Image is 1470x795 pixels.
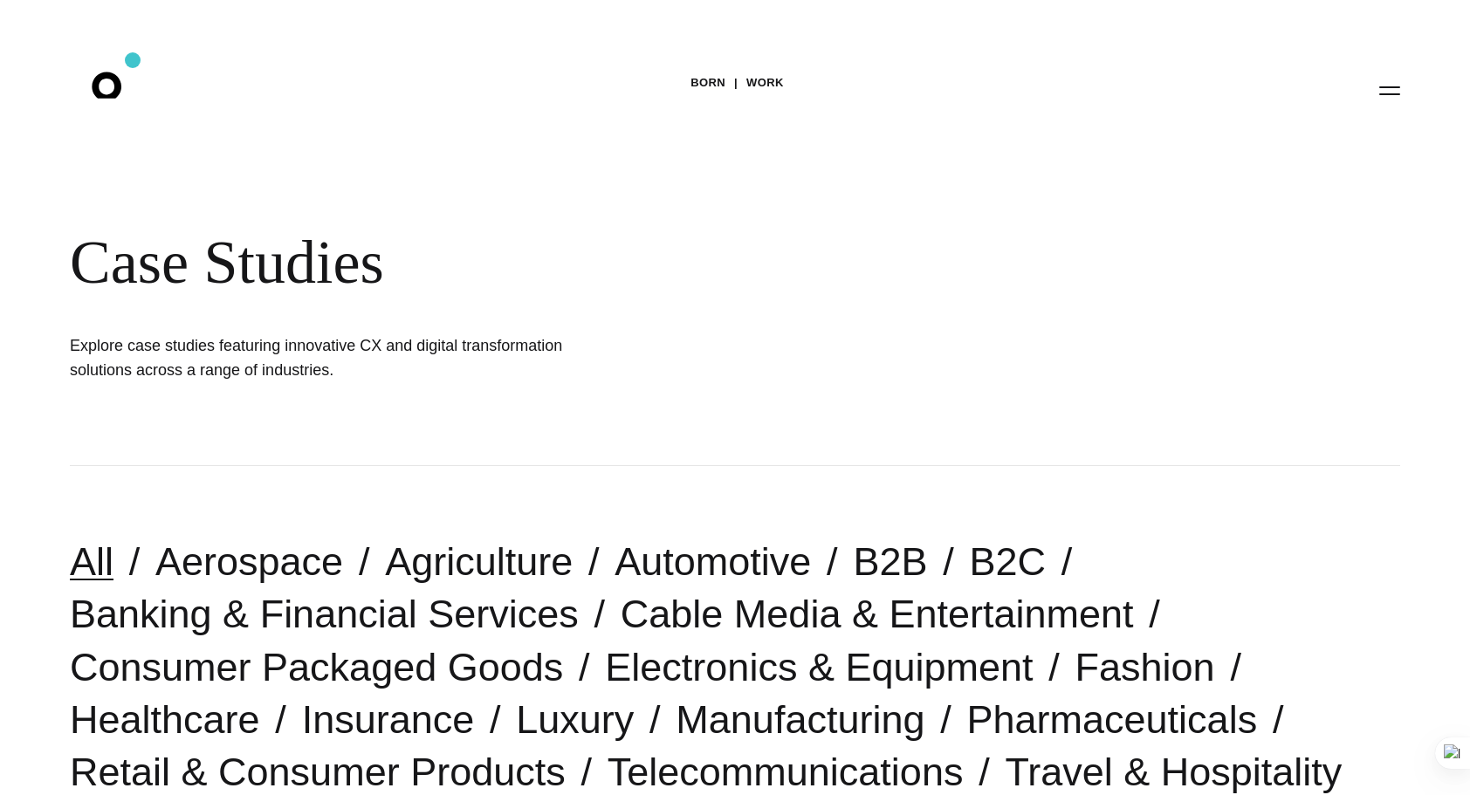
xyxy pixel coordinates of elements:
a: Aerospace [155,539,343,584]
a: B2C [969,539,1046,584]
a: Electronics & Equipment [605,645,1033,689]
a: Banking & Financial Services [70,592,579,636]
a: Luxury [516,697,634,742]
div: Case Studies [70,227,1065,298]
a: Work [746,70,784,96]
h1: Explore case studies featuring innovative CX and digital transformation solutions across a range ... [70,333,594,382]
a: Manufacturing [676,697,924,742]
a: Insurance [302,697,475,742]
button: Open [1369,72,1411,108]
a: Fashion [1075,645,1215,689]
a: Automotive [615,539,811,584]
a: Cable Media & Entertainment [621,592,1134,636]
a: Pharmaceuticals [967,697,1258,742]
a: B2B [853,539,927,584]
a: Travel & Hospitality [1005,750,1342,794]
a: All [70,539,113,584]
a: Consumer Packaged Goods [70,645,563,689]
a: BORN [690,70,725,96]
a: Healthcare [70,697,260,742]
a: Telecommunications [608,750,964,794]
a: Agriculture [385,539,573,584]
a: Retail & Consumer Products [70,750,566,794]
